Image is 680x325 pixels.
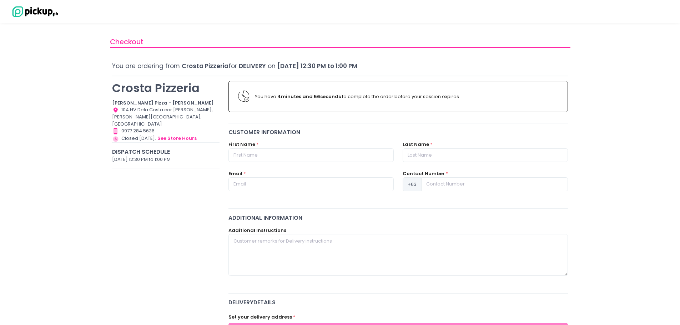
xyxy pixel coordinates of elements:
label: Contact Number [403,170,445,177]
span: [DATE] 12:30 PM to 1:00 PM [277,62,357,70]
span: Crosta Pizzeria [182,62,228,70]
div: 0977 284 5636 [112,127,220,134]
label: Set your delivery address [228,314,292,321]
div: 104 HV Dela Costa cor [PERSON_NAME], [PERSON_NAME][GEOGRAPHIC_DATA], [GEOGRAPHIC_DATA] [112,106,220,127]
img: logo [9,5,59,18]
div: You are ordering from for on [112,62,568,71]
div: You have to complete the order before your session expires. [255,93,558,100]
input: Contact Number [421,177,568,191]
div: Closed [DATE]. [112,134,220,142]
label: First Name [228,141,255,148]
div: [DATE] 12:30 PM to 1:00 PM [112,156,220,163]
div: Checkout [110,37,570,48]
p: Crosta Pizzeria [112,81,220,95]
span: +63 [403,177,422,191]
label: Email [228,170,242,177]
button: see store hours [157,134,197,142]
div: Customer Information [228,128,568,136]
span: delivery Details [228,298,568,306]
div: Dispatch Schedule [112,148,220,156]
div: Additional Information [228,214,568,222]
label: Additional Instructions [228,227,286,234]
span: Delivery [239,62,266,70]
input: Email [228,177,394,191]
input: Last Name [403,148,568,162]
b: [PERSON_NAME] Pizza - [PERSON_NAME] [112,100,214,106]
b: 4 minutes and 56 seconds [277,93,341,100]
input: First Name [228,148,394,162]
label: Last Name [403,141,429,148]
